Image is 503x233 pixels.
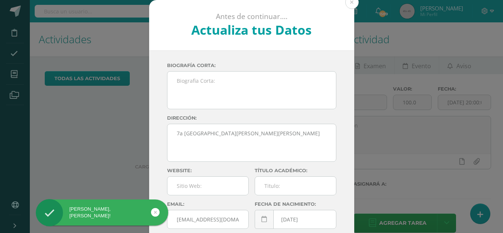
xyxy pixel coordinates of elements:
[255,210,336,229] input: Fecha de Nacimiento:
[167,115,336,121] label: Dirección:
[169,12,334,21] p: Antes de continuar....
[169,21,334,38] h2: Actualiza tus Datos
[36,206,168,219] div: [PERSON_NAME], [PERSON_NAME]!
[167,168,249,173] label: Website:
[255,168,336,173] label: Título académico:
[255,201,336,207] label: Fecha de nacimiento:
[167,210,248,229] input: Correo Electronico:
[167,201,249,207] label: Email:
[167,63,336,68] label: Biografía corta:
[167,124,336,161] textarea: 7a [GEOGRAPHIC_DATA][PERSON_NAME][PERSON_NAME]
[255,177,336,195] input: Titulo:
[167,177,248,195] input: Sitio Web:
